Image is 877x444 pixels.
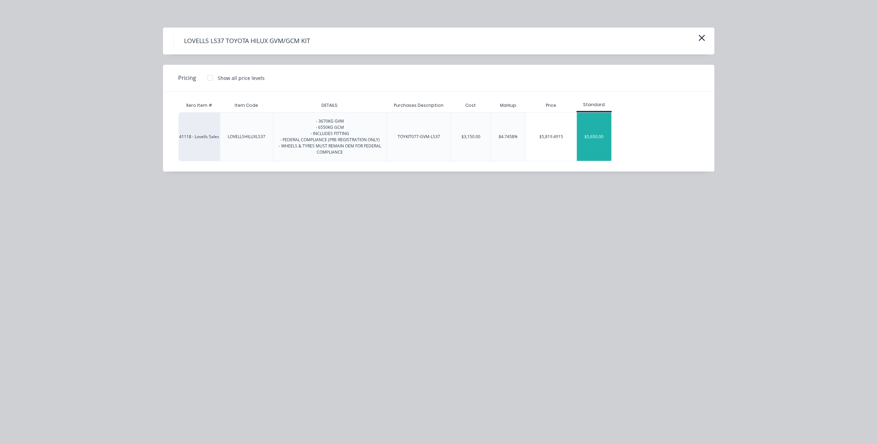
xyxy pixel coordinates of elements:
div: $3,150.00 [461,134,480,140]
div: Purchases Description [388,97,449,114]
span: Pricing [178,74,196,82]
div: DETAILS: [316,97,344,114]
div: $5,819.4915 [526,113,577,161]
div: TOYKIT077-GVM-LS37 [398,134,440,140]
div: 84.7458% [499,134,518,140]
div: Standard [577,102,612,108]
div: Show all price levels [218,74,265,82]
div: $5,650.00 [577,113,611,161]
div: Markup [490,99,526,112]
div: - 3670KG GVM - 6550KG GCM - INCLUDES FITTING - FEDERAL COMPLIANCE (PRE-REGISTRATION ONLY) - WHEEL... [279,118,381,155]
div: Item Code [229,97,264,114]
div: LOVELLSHILUXLS37 [228,134,265,140]
div: Price [526,99,577,112]
div: Cost [451,99,490,112]
div: Xero Item # [179,99,220,112]
h4: LOVELLS LS37 TOYOTA HILUX GVM/GCM KIT [173,34,320,48]
div: 41118 - Lovells Sales [179,112,220,161]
